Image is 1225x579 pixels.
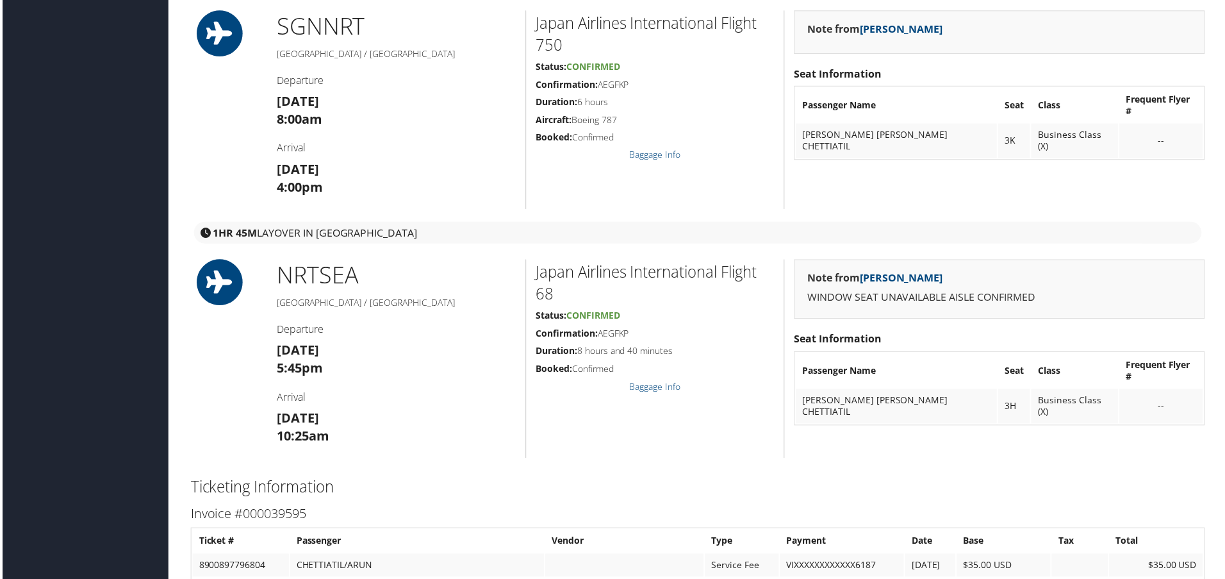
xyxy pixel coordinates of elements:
th: Payment [781,532,905,555]
th: Class [1033,88,1121,122]
strong: Status: [536,310,566,323]
td: $35.00 USD [1112,556,1206,579]
a: [PERSON_NAME] [861,272,944,286]
div: -- [1128,402,1199,414]
h4: Departure [275,73,516,87]
h4: Arrival [275,141,516,155]
strong: 10:25am [275,429,328,446]
td: $35.00 USD [958,556,1053,579]
strong: 5:45pm [275,360,322,378]
strong: Booked: [536,131,572,144]
strong: Confirmation: [536,328,598,340]
td: 3K [1000,124,1032,158]
strong: 8:00am [275,110,321,128]
a: Baggage Info [630,149,681,161]
h5: AEGFKP [536,328,775,341]
div: -- [1128,135,1199,147]
td: 3H [1000,390,1032,425]
strong: Seat Information [795,333,883,347]
p: WINDOW SEAT UNAVAILABLE AISLE CONFIRMED [809,290,1194,307]
strong: Seat Information [795,67,883,81]
th: Frequent Flyer # [1122,355,1206,389]
th: Total [1112,532,1206,555]
th: Passenger Name [797,88,999,122]
strong: 1HR 45M [211,226,256,240]
h5: Confirmed [536,364,775,376]
th: Class [1033,355,1121,389]
td: [PERSON_NAME] [PERSON_NAME] CHETTIATIL [797,124,999,158]
strong: [DATE] [275,161,318,178]
td: CHETTIATIL/ARUN [289,556,545,579]
h1: SGN NRT [275,10,516,42]
h2: Japan Airlines International Flight 68 [536,262,775,305]
th: Tax [1054,532,1110,555]
span: Confirmed [566,310,620,323]
th: Base [958,532,1053,555]
th: Passenger [289,532,545,555]
h3: Invoice #000039595 [189,507,1208,524]
td: [DATE] [907,556,957,579]
h5: AEGFKP [536,78,775,91]
td: VIXXXXXXXXXXXX6187 [781,556,905,579]
th: Ticket # [191,532,288,555]
th: Seat [1000,88,1032,122]
td: Service Fee [705,556,779,579]
h5: 6 hours [536,96,775,108]
h5: [GEOGRAPHIC_DATA] / [GEOGRAPHIC_DATA] [275,298,516,310]
a: [PERSON_NAME] [861,22,944,36]
strong: Booked: [536,364,572,376]
th: Type [705,532,779,555]
td: [PERSON_NAME] [PERSON_NAME] CHETTIATIL [797,390,999,425]
strong: 4:00pm [275,179,322,196]
a: Baggage Info [630,382,681,394]
strong: [DATE] [275,411,318,428]
td: Business Class (X) [1033,390,1121,425]
strong: Duration: [536,346,577,358]
h1: NRT SEA [275,260,516,292]
h2: Ticketing Information [189,478,1208,499]
strong: Status: [536,60,566,72]
h2: Japan Airlines International Flight 750 [536,12,775,55]
span: Confirmed [566,60,620,72]
h4: Departure [275,323,516,337]
td: 8900897796804 [191,556,288,579]
h5: Confirmed [536,131,775,144]
h5: [GEOGRAPHIC_DATA] / [GEOGRAPHIC_DATA] [275,47,516,60]
td: Business Class (X) [1033,124,1121,158]
h5: 8 hours and 40 minutes [536,346,775,358]
th: Passenger Name [797,355,999,389]
h4: Arrival [275,391,516,405]
strong: Duration: [536,96,577,108]
th: Frequent Flyer # [1122,88,1206,122]
strong: [DATE] [275,92,318,110]
strong: Note from [809,22,944,36]
strong: Aircraft: [536,113,571,126]
th: Date [907,532,957,555]
strong: Confirmation: [536,78,598,90]
div: layover in [GEOGRAPHIC_DATA] [192,222,1204,244]
strong: Note from [809,272,944,286]
th: Vendor [545,532,704,555]
th: Seat [1000,355,1032,389]
strong: [DATE] [275,342,318,360]
h5: Boeing 787 [536,113,775,126]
